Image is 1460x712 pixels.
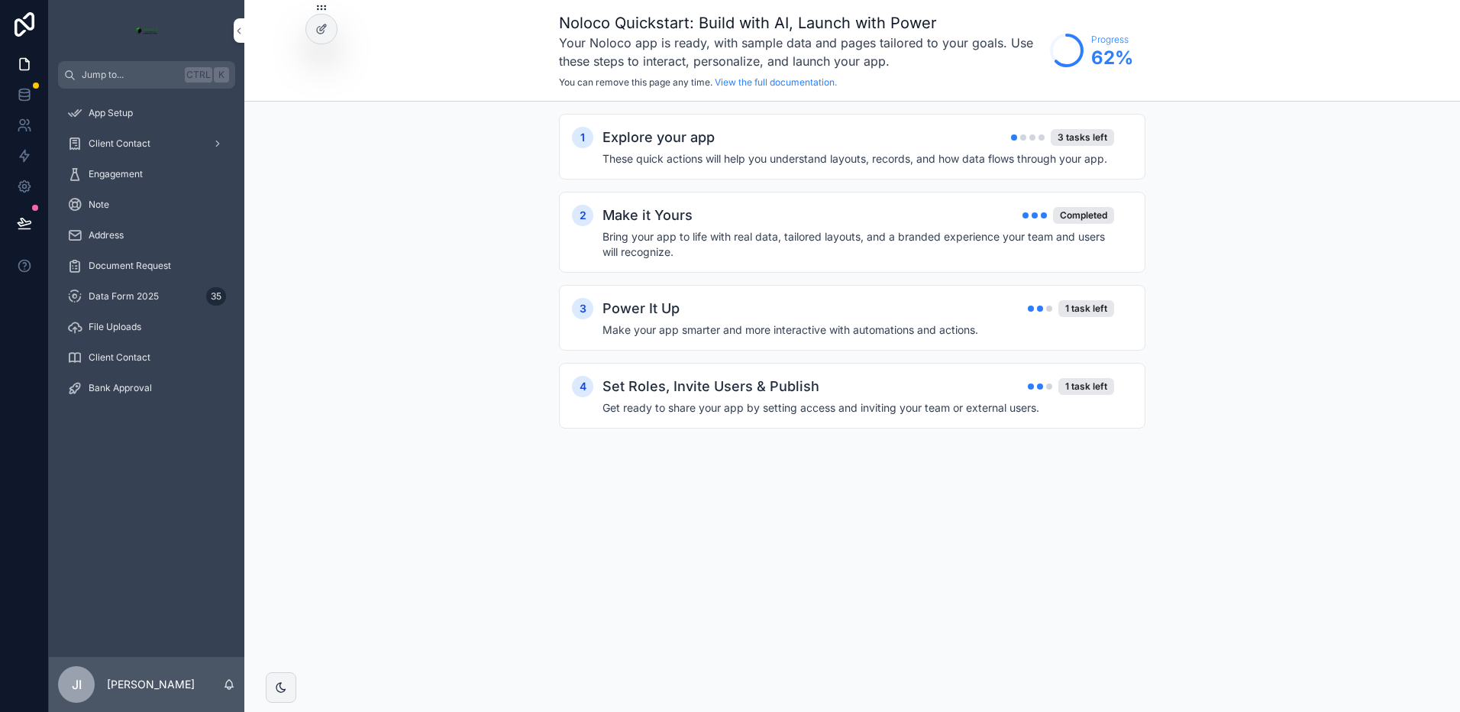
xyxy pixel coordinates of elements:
[58,283,235,310] a: Data Form 202535
[49,89,244,422] div: scrollable content
[58,61,235,89] button: Jump to...CtrlK
[58,191,235,218] a: Note
[107,677,195,692] p: [PERSON_NAME]
[58,160,235,188] a: Engagement
[58,252,235,280] a: Document Request
[89,138,150,150] span: Client Contact
[185,67,212,83] span: Ctrl
[58,313,235,341] a: File Uploads
[215,69,228,81] span: K
[89,229,124,241] span: Address
[715,76,837,88] a: View the full documentation.
[58,130,235,157] a: Client Contact
[559,76,712,88] span: You can remove this page any time.
[58,222,235,249] a: Address
[89,351,150,364] span: Client Contact
[72,675,82,694] span: JI
[559,12,1042,34] h1: Noloco Quickstart: Build with AI, Launch with Power
[89,107,133,119] span: App Setup
[206,287,226,306] div: 35
[89,199,109,211] span: Note
[58,374,235,402] a: Bank Approval
[89,321,141,333] span: File Uploads
[89,260,171,272] span: Document Request
[89,168,143,180] span: Engagement
[58,344,235,371] a: Client Contact
[1091,34,1133,46] span: Progress
[134,18,159,43] img: App logo
[58,99,235,127] a: App Setup
[89,382,152,394] span: Bank Approval
[82,69,179,81] span: Jump to...
[559,34,1042,70] h3: Your Noloco app is ready, with sample data and pages tailored to your goals. Use these steps to i...
[89,290,159,303] span: Data Form 2025
[1091,46,1133,70] span: 62 %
